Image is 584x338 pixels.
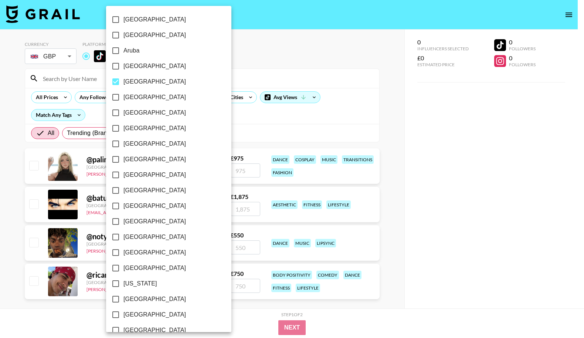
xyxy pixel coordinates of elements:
span: [GEOGRAPHIC_DATA] [123,124,186,133]
span: [GEOGRAPHIC_DATA] [123,326,186,335]
span: [GEOGRAPHIC_DATA] [123,139,186,148]
span: [GEOGRAPHIC_DATA] [123,186,186,195]
span: Aruba [123,46,139,55]
span: [GEOGRAPHIC_DATA] [123,233,186,241]
span: [GEOGRAPHIC_DATA] [123,295,186,304]
iframe: Drift Widget Chat Controller [547,301,575,329]
span: [GEOGRAPHIC_DATA] [123,155,186,164]
span: [GEOGRAPHIC_DATA] [123,170,186,179]
span: [GEOGRAPHIC_DATA] [123,108,186,117]
span: [GEOGRAPHIC_DATA] [123,217,186,226]
span: [GEOGRAPHIC_DATA] [123,93,186,102]
span: [GEOGRAPHIC_DATA] [123,15,186,24]
span: [GEOGRAPHIC_DATA] [123,264,186,273]
span: [GEOGRAPHIC_DATA] [123,310,186,319]
span: [GEOGRAPHIC_DATA] [123,77,186,86]
span: [US_STATE] [123,279,157,288]
span: [GEOGRAPHIC_DATA] [123,202,186,210]
span: [GEOGRAPHIC_DATA] [123,248,186,257]
span: [GEOGRAPHIC_DATA] [123,62,186,71]
span: [GEOGRAPHIC_DATA] [123,31,186,40]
